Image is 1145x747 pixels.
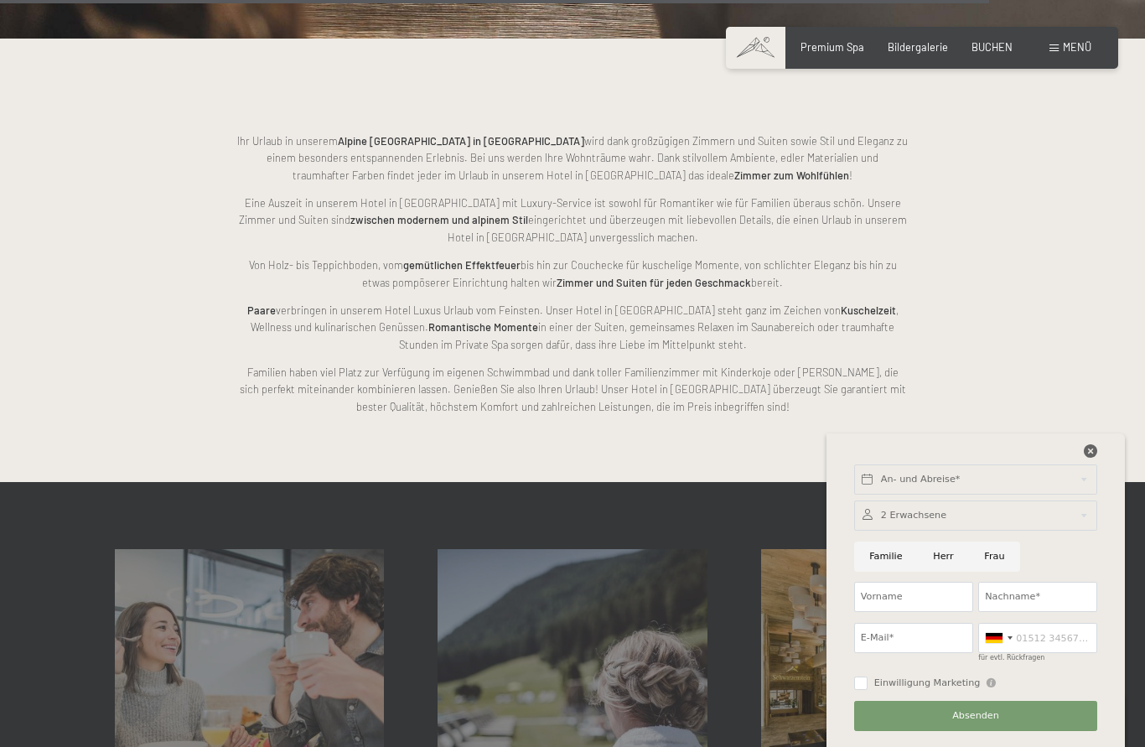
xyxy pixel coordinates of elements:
[854,701,1097,731] button: Absenden
[338,134,584,148] strong: Alpine [GEOGRAPHIC_DATA] in [GEOGRAPHIC_DATA]
[403,258,521,272] strong: gemütlichen Effektfeuer
[841,303,896,317] strong: Kuschelzeit
[979,624,1018,652] div: Germany (Deutschland): +49
[874,677,981,690] span: Einwilligung Marketing
[978,623,1097,653] input: 01512 3456789
[978,654,1044,661] label: für evtl. Rückfragen
[428,320,538,334] strong: Romantische Momente
[888,40,948,54] a: Bildergalerie
[237,364,908,415] p: Familien haben viel Platz zur Verfügung im eigenen Schwimmbad und dank toller Familienzimmer mit ...
[952,709,999,723] span: Absenden
[800,40,864,54] a: Premium Spa
[350,213,528,226] strong: zwischen modernem und alpinem Stil
[734,169,849,182] strong: Zimmer zum Wohlfühlen
[237,132,908,184] p: Ihr Urlaub in unserem wird dank großzügigen Zimmern und Suiten sowie Stil und Eleganz zu einem be...
[237,195,908,246] p: Eine Auszeit in unserem Hotel in [GEOGRAPHIC_DATA] mit Luxury-Service ist sowohl für Romantiker w...
[237,257,908,291] p: Von Holz- bis Teppichboden, vom bis hin zur Couchecke für kuschelige Momente, von schlichter Eleg...
[247,303,276,317] strong: Paare
[557,276,751,289] strong: Zimmer und Suiten für jeden Geschmack
[1063,40,1091,54] span: Menü
[237,302,908,353] p: verbringen in unserem Hotel Luxus Urlaub vom Feinsten. Unser Hotel in [GEOGRAPHIC_DATA] steht gan...
[971,40,1013,54] a: BUCHEN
